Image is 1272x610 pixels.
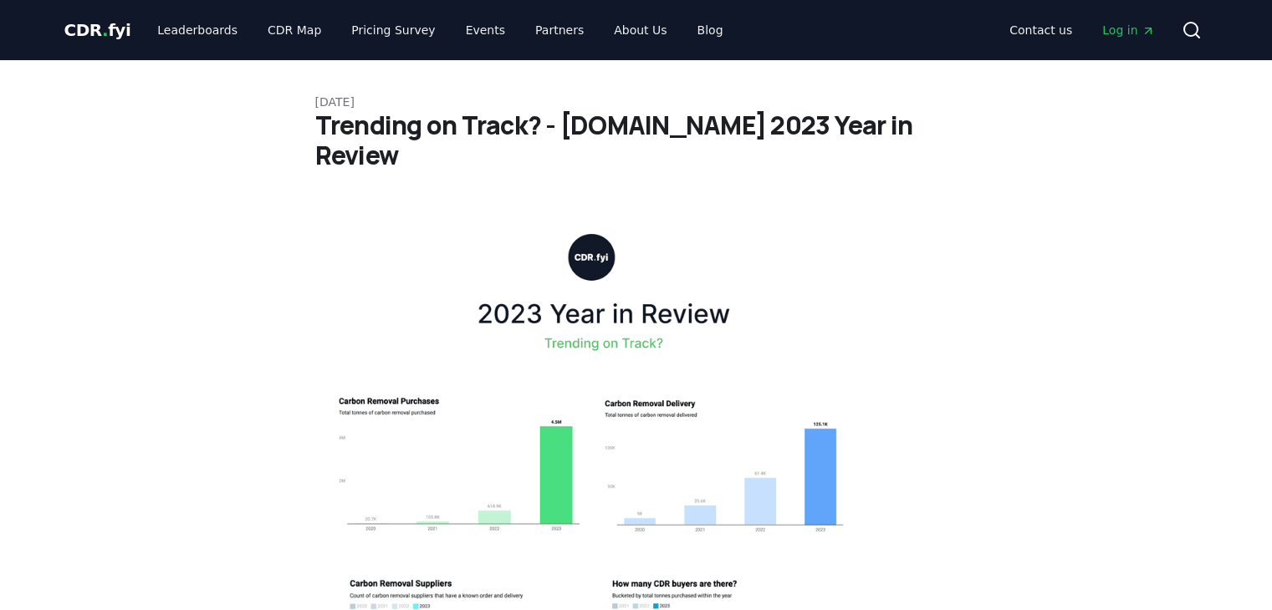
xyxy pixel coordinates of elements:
[144,15,251,45] a: Leaderboards
[254,15,335,45] a: CDR Map
[684,15,737,45] a: Blog
[315,110,958,170] h1: Trending on Track? - [DOMAIN_NAME] 2023 Year in Review
[102,20,108,40] span: .
[1089,15,1167,45] a: Log in
[522,15,597,45] a: Partners
[64,20,131,40] span: CDR fyi
[996,15,1167,45] nav: Main
[996,15,1086,45] a: Contact us
[144,15,736,45] nav: Main
[315,94,958,110] p: [DATE]
[1102,22,1154,38] span: Log in
[64,18,131,42] a: CDR.fyi
[338,15,448,45] a: Pricing Survey
[452,15,519,45] a: Events
[600,15,680,45] a: About Us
